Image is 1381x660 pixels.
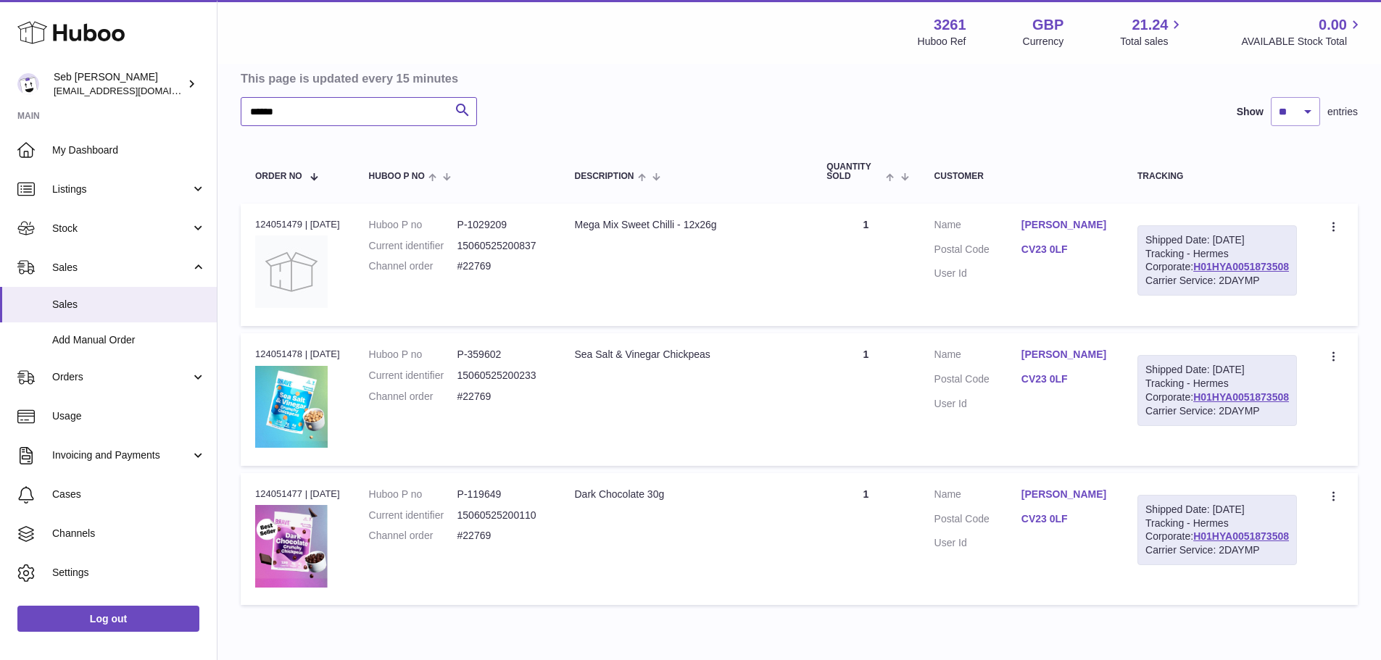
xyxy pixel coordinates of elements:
strong: 3261 [934,15,966,35]
a: 0.00 AVAILABLE Stock Total [1241,15,1364,49]
span: Usage [52,409,206,423]
span: Orders [52,370,191,384]
span: Listings [52,183,191,196]
a: [PERSON_NAME] [1021,488,1108,501]
span: Description [574,172,634,181]
dt: Postal Code [934,243,1021,260]
span: My Dashboard [52,143,206,157]
label: Show [1237,105,1264,119]
a: Log out [17,606,199,632]
dt: Name [934,488,1021,505]
span: Sales [52,298,206,312]
dt: Huboo P no [369,348,457,362]
div: Tracking - Hermes Corporate: [1137,355,1297,426]
img: 32611658329237.jpg [255,505,328,587]
dt: Postal Code [934,512,1021,530]
dd: 15060525200837 [457,239,546,253]
dt: User Id [934,536,1021,550]
span: Stock [52,222,191,235]
span: Total sales [1120,35,1185,49]
div: Currency [1023,35,1064,49]
div: Huboo Ref [918,35,966,49]
div: Dark Chocolate 30g [574,488,797,501]
span: Quantity Sold [826,162,882,181]
div: Customer [934,172,1108,181]
div: Carrier Service: 2DAYMP [1145,404,1289,418]
a: 21.24 Total sales [1120,15,1185,49]
span: Order No [255,172,302,181]
img: 32611658329081.jpg [255,366,328,448]
dt: Channel order [369,390,457,404]
span: 21.24 [1132,15,1168,35]
span: Channels [52,527,206,540]
dt: User Id [934,267,1021,280]
td: 1 [812,333,919,466]
a: H01HYA0051873508 [1193,261,1289,272]
td: 1 [812,204,919,326]
div: Sea Salt & Vinegar Chickpeas [574,348,797,362]
dt: Huboo P no [369,218,457,232]
span: Invoicing and Payments [52,448,191,462]
span: [EMAIL_ADDRESS][DOMAIN_NAME] [54,85,213,96]
dt: Postal Code [934,372,1021,390]
dt: User Id [934,397,1021,411]
a: H01HYA0051873508 [1193,530,1289,542]
a: H01HYA0051873508 [1193,391,1289,403]
dd: P-1029209 [457,218,546,232]
a: CV23 0LF [1021,372,1108,386]
img: internalAdmin-3261@internal.huboo.com [17,73,39,95]
div: Mega Mix Sweet Chilli - 12x26g [574,218,797,232]
span: Sales [52,261,191,275]
dd: P-359602 [457,348,546,362]
img: no-photo.jpg [255,235,328,308]
div: Seb [PERSON_NAME] [54,70,184,98]
span: Add Manual Order [52,333,206,347]
dd: 15060525200110 [457,509,546,522]
span: Huboo P no [369,172,425,181]
div: Shipped Date: [DATE] [1145,503,1289,517]
dt: Channel order [369,529,457,543]
span: 0.00 [1319,15,1347,35]
td: 1 [812,473,919,606]
dt: Current identifier [369,509,457,522]
dt: Current identifier [369,369,457,383]
dd: #22769 [457,529,546,543]
dd: #22769 [457,390,546,404]
dt: Name [934,218,1021,235]
strong: GBP [1032,15,1063,35]
h3: This page is updated every 15 minutes [241,70,1354,86]
div: 124051479 | [DATE] [255,218,340,231]
div: Carrier Service: 2DAYMP [1145,274,1289,288]
div: 124051478 | [DATE] [255,348,340,361]
span: entries [1327,105,1358,119]
a: CV23 0LF [1021,243,1108,256]
div: Tracking [1137,172,1297,181]
span: Cases [52,488,206,501]
a: CV23 0LF [1021,512,1108,526]
div: Carrier Service: 2DAYMP [1145,543,1289,557]
dd: #22769 [457,259,546,273]
div: Tracking - Hermes Corporate: [1137,225,1297,296]
span: Settings [52,566,206,580]
dt: Name [934,348,1021,365]
span: AVAILABLE Stock Total [1241,35,1364,49]
dt: Channel order [369,259,457,273]
a: [PERSON_NAME] [1021,348,1108,362]
a: [PERSON_NAME] [1021,218,1108,232]
div: Shipped Date: [DATE] [1145,233,1289,247]
dt: Huboo P no [369,488,457,501]
div: Shipped Date: [DATE] [1145,363,1289,377]
dd: 15060525200233 [457,369,546,383]
dd: P-119649 [457,488,546,501]
dt: Current identifier [369,239,457,253]
div: 124051477 | [DATE] [255,488,340,501]
div: Tracking - Hermes Corporate: [1137,495,1297,566]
